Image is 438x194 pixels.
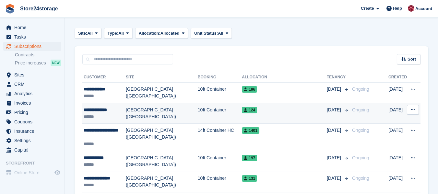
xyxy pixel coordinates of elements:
a: menu [3,23,61,32]
img: stora-icon-8386f47178a22dfd0bd8f6a31ec36ba5ce8667c1dd55bd0f319d3a0aa187defe.svg [5,4,15,14]
span: 196 [242,86,257,93]
a: menu [3,42,61,51]
span: Sites [14,70,53,79]
button: Unit Status: All [191,28,232,39]
span: Price increases [15,60,46,66]
th: Allocation [242,72,327,83]
span: Allocated [160,30,180,37]
span: Allocation: [139,30,160,37]
span: Unit Status: [194,30,218,37]
th: Tenancy [327,72,349,83]
a: Store24storage [18,3,61,14]
span: [DATE] [327,127,342,134]
span: Help [393,5,402,12]
th: Created [388,72,407,83]
a: menu [3,136,61,145]
div: NEW [51,60,61,66]
td: 14ft Container HC [198,124,242,151]
span: [DATE] [327,107,342,113]
button: Site: All [75,28,101,39]
span: Settings [14,136,53,145]
span: [DATE] [327,154,342,161]
span: Analytics [14,89,53,98]
span: Subscriptions [14,42,53,51]
td: [GEOGRAPHIC_DATA] ([GEOGRAPHIC_DATA]) [126,83,198,103]
span: [DATE] [327,175,342,182]
span: Sort [408,56,416,63]
td: [GEOGRAPHIC_DATA] ([GEOGRAPHIC_DATA]) [126,172,198,192]
span: Storefront [6,160,65,166]
th: Booking [198,72,242,83]
span: 131 [242,175,257,182]
span: Insurance [14,127,53,136]
span: 197 [242,155,257,161]
a: menu [3,89,61,98]
td: [DATE] [388,103,407,124]
span: Invoices [14,98,53,108]
td: [DATE] [388,151,407,172]
td: 10ft Container [198,172,242,192]
td: [GEOGRAPHIC_DATA] ([GEOGRAPHIC_DATA]) [126,151,198,172]
span: All [118,30,124,37]
span: Tasks [14,32,53,41]
a: Preview store [53,169,61,177]
th: Customer [82,72,126,83]
span: 1401 [242,127,259,134]
span: All [87,30,93,37]
a: Contracts [15,52,61,58]
th: Site [126,72,198,83]
span: Online Store [14,168,53,177]
a: menu [3,127,61,136]
span: All [218,30,223,37]
td: [DATE] [388,172,407,192]
span: Ongoing [352,176,369,181]
button: Allocation: Allocated [135,28,188,39]
span: Site: [78,30,87,37]
td: 10ft Container [198,103,242,124]
a: menu [3,32,61,41]
span: Pricing [14,108,53,117]
a: menu [3,145,61,154]
a: menu [3,117,61,126]
span: [DATE] [327,86,342,93]
span: Ongoing [352,107,369,112]
span: Coupons [14,117,53,126]
span: Capital [14,145,53,154]
td: [DATE] [388,124,407,151]
span: 124 [242,107,257,113]
span: Ongoing [352,155,369,160]
td: [DATE] [388,83,407,103]
a: menu [3,98,61,108]
td: [GEOGRAPHIC_DATA] ([GEOGRAPHIC_DATA]) [126,124,198,151]
td: 10ft Container [198,83,242,103]
a: menu [3,168,61,177]
span: Ongoing [352,86,369,92]
span: Account [415,6,432,12]
span: Home [14,23,53,32]
span: CRM [14,80,53,89]
td: 10ft Container [198,151,242,172]
span: Ongoing [352,128,369,133]
span: Type: [108,30,119,37]
a: Price increases NEW [15,59,61,66]
a: menu [3,80,61,89]
button: Type: All [104,28,133,39]
a: menu [3,70,61,79]
a: menu [3,108,61,117]
td: [GEOGRAPHIC_DATA] ([GEOGRAPHIC_DATA]) [126,103,198,124]
img: Mandy Huges [408,5,414,12]
span: Create [361,5,374,12]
